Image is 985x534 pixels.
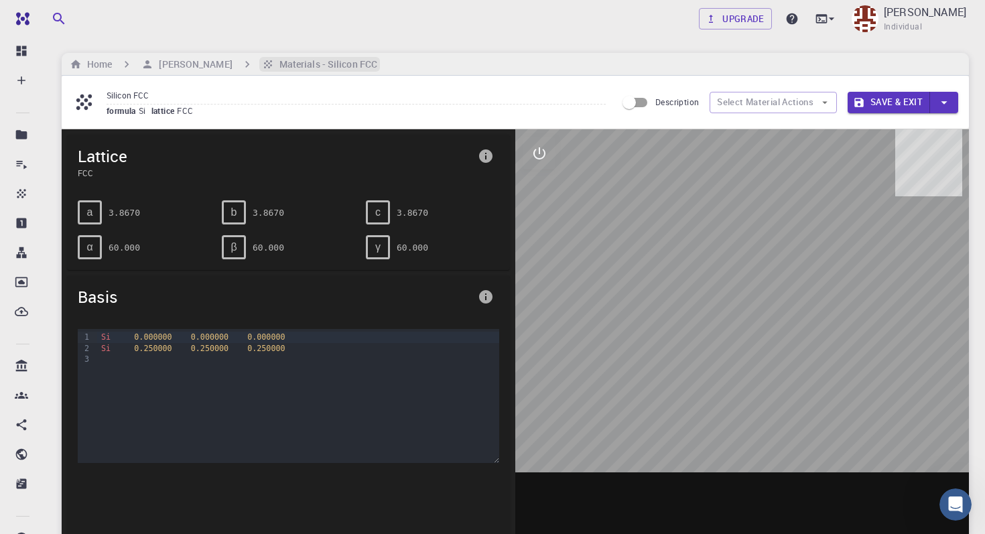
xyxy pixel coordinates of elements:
h6: Home [82,57,112,72]
pre: 60.000 [109,236,140,259]
span: Soporte [28,9,76,21]
span: Basis [78,286,472,308]
span: 0.250000 [247,344,285,353]
button: info [472,283,499,310]
button: info [472,143,499,170]
button: Save & Exit [848,92,930,113]
h6: [PERSON_NAME] [153,57,232,72]
pre: 60.000 [397,236,428,259]
pre: 3.8670 [253,201,284,224]
span: γ [375,241,381,253]
span: 0.000000 [134,332,172,342]
div: 2 [78,343,91,354]
span: Individual [884,20,922,34]
button: Select Material Actions [710,92,837,113]
img: logo [11,12,29,25]
span: Si [101,344,111,353]
span: b [231,206,237,218]
span: β [231,241,237,253]
a: Upgrade [699,8,772,29]
pre: 60.000 [253,236,284,259]
iframe: Intercom live chat [939,488,972,521]
span: 0.250000 [134,344,172,353]
span: 0.250000 [191,344,228,353]
span: 0.000000 [247,332,285,342]
span: Si [139,105,151,116]
span: Description [655,96,699,107]
span: α [86,241,92,253]
h6: Materials - Silicon FCC [274,57,377,72]
div: 3 [78,354,91,364]
nav: breadcrumb [67,57,380,72]
img: juan pablo zuluaga [852,5,878,32]
span: FCC [78,167,472,179]
pre: 3.8670 [397,201,428,224]
span: 0.000000 [191,332,228,342]
p: [PERSON_NAME] [884,4,966,20]
span: c [375,206,381,218]
pre: 3.8670 [109,201,140,224]
span: lattice [151,105,178,116]
span: Si [101,332,111,342]
div: 1 [78,332,91,342]
span: Lattice [78,145,472,167]
span: FCC [177,105,198,116]
span: formula [107,105,139,116]
span: a [87,206,93,218]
